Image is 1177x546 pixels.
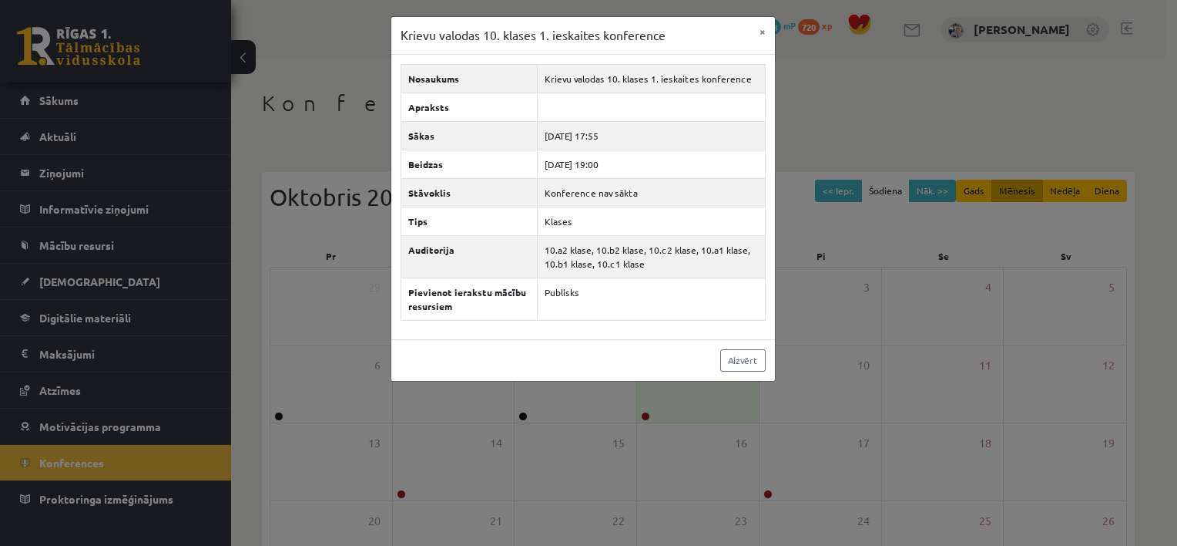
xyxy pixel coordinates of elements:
[401,64,537,93] th: Nosaukums
[537,207,765,235] td: Klases
[750,17,775,46] button: ×
[537,150,765,178] td: [DATE] 19:00
[401,150,537,178] th: Beidzas
[401,121,537,150] th: Sākas
[537,64,765,93] td: Krievu valodas 10. klases 1. ieskaites konference
[537,178,765,207] td: Konference nav sākta
[537,121,765,150] td: [DATE] 17:55
[401,278,537,320] th: Pievienot ierakstu mācību resursiem
[401,207,537,235] th: Tips
[401,235,537,278] th: Auditorija
[401,178,537,207] th: Stāvoklis
[537,235,765,278] td: 10.a2 klase, 10.b2 klase, 10.c2 klase, 10.a1 klase, 10.b1 klase, 10.c1 klase
[401,26,666,45] h3: Krievu valodas 10. klases 1. ieskaites konference
[401,93,537,121] th: Apraksts
[720,349,766,372] a: Aizvērt
[537,278,765,320] td: Publisks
